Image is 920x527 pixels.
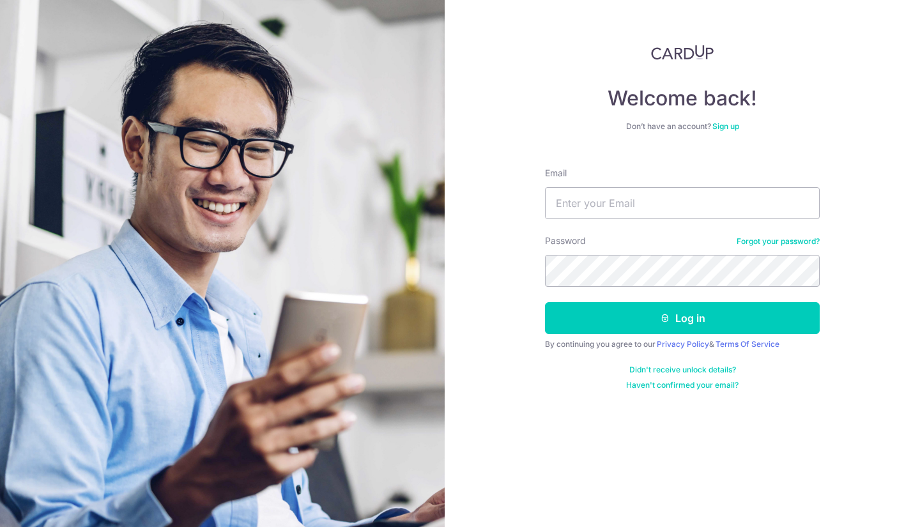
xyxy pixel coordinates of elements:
a: Terms Of Service [716,339,779,349]
a: Privacy Policy [657,339,709,349]
div: Don’t have an account? [545,121,820,132]
label: Email [545,167,567,179]
label: Password [545,234,586,247]
a: Forgot your password? [737,236,820,247]
img: CardUp Logo [651,45,714,60]
div: By continuing you agree to our & [545,339,820,349]
a: Haven't confirmed your email? [626,380,739,390]
input: Enter your Email [545,187,820,219]
button: Log in [545,302,820,334]
a: Sign up [712,121,739,131]
a: Didn't receive unlock details? [629,365,736,375]
h4: Welcome back! [545,86,820,111]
